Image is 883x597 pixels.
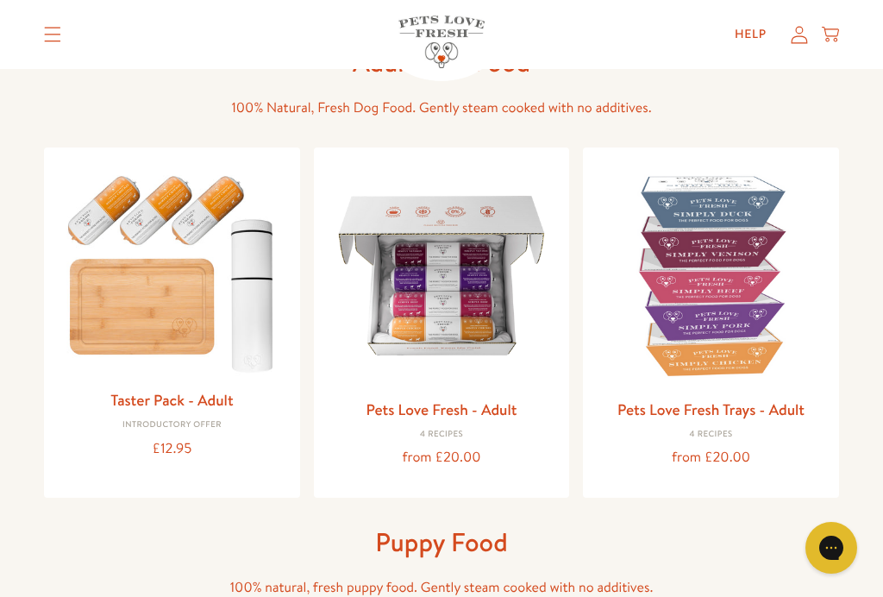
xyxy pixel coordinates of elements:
div: from £20.00 [328,446,556,469]
div: 4 Recipes [597,430,825,440]
img: Taster Pack - Adult [58,161,286,380]
div: Introductory Offer [58,420,286,430]
a: Help [721,17,780,52]
img: Pets Love Fresh [398,16,485,68]
a: Pets Love Fresh Trays - Adult [617,399,805,420]
a: Pets Love Fresh - Adult [366,399,517,420]
img: Pets Love Fresh Trays - Adult [597,161,825,390]
h1: Puppy Food [166,525,717,559]
span: 100% natural, fresh puppy food. Gently steam cooked with no additives. [230,578,654,597]
div: from £20.00 [597,446,825,469]
span: 100% Natural, Fresh Dog Food. Gently steam cooked with no additives. [231,98,651,117]
img: Pets Love Fresh - Adult [328,161,556,390]
div: 4 Recipes [328,430,556,440]
a: Taster Pack - Adult [110,389,233,411]
summary: Translation missing: en.sections.header.menu [30,13,75,56]
div: £12.95 [58,437,286,461]
iframe: Gorgias live chat messenger [797,516,866,580]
